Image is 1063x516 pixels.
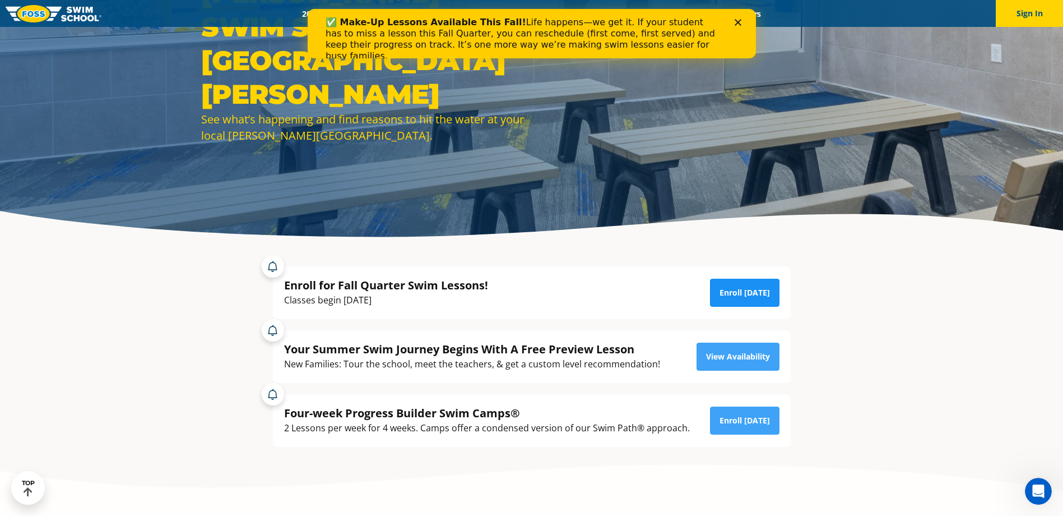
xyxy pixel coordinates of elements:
[284,421,690,436] div: 2 Lessons per week for 4 weeks. Camps offer a condensed version of our Swim Path® approach.
[697,343,779,371] a: View Availability
[284,293,488,308] div: Classes begin [DATE]
[570,8,689,19] a: Swim Like [PERSON_NAME]
[710,407,779,435] a: Enroll [DATE]
[22,480,35,497] div: TOP
[284,357,660,372] div: New Families: Tour the school, meet the teachers, & get a custom level recommendation!
[201,111,526,144] div: See what’s happening and find reasons to hit the water at your local [PERSON_NAME][GEOGRAPHIC_DATA].
[284,406,690,421] div: Four-week Progress Builder Swim Camps®
[293,8,363,19] a: 2025 Calendar
[508,8,570,19] a: About FOSS
[689,8,724,19] a: Blog
[18,8,219,19] b: ✅ Make-Up Lessons Available This Fall!
[284,278,488,293] div: Enroll for Fall Quarter Swim Lessons!
[410,8,508,19] a: Swim Path® Program
[724,8,770,19] a: Careers
[710,279,779,307] a: Enroll [DATE]
[6,5,101,22] img: FOSS Swim School Logo
[1025,478,1052,505] iframe: Intercom live chat
[284,342,660,357] div: Your Summer Swim Journey Begins With A Free Preview Lesson
[427,10,438,17] div: Close
[308,9,756,58] iframe: Intercom live chat banner
[363,8,410,19] a: Schools
[18,8,412,53] div: Life happens—we get it. If your student has to miss a lesson this Fall Quarter, you can reschedul...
